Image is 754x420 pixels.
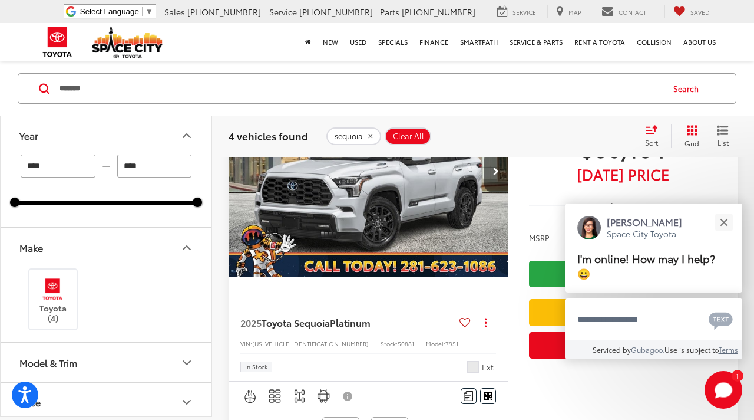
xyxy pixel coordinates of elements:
button: YearYear [1,116,213,155]
div: Price [19,397,41,408]
a: Check Availability [529,261,717,287]
img: Heated Steering Wheel [243,389,257,403]
span: 2025 [240,316,262,329]
img: 4WD/AWD [292,389,307,403]
span: Grid [684,138,699,148]
span: Stock: [381,339,398,348]
span: List [717,137,729,147]
a: My Saved Vehicles [664,5,719,18]
span: 1 [736,373,739,378]
span: $86,184 [529,133,717,162]
a: SmartPath [454,23,504,61]
a: About Us [677,23,722,61]
span: Map [568,8,581,17]
input: maximum [117,155,192,178]
label: Toyota (4) [29,275,77,323]
span: [PHONE_NUMBER] [402,6,475,18]
a: Select Language​ [80,7,153,16]
a: Map [547,5,590,18]
span: [DATE] Price [529,168,717,180]
span: Wind Chill Prl [467,361,479,373]
span: In Stock [245,364,267,370]
button: Less [606,195,641,216]
textarea: Type your message [565,298,742,341]
a: Specials [372,23,414,61]
a: Rent a Toyota [568,23,631,61]
a: Collision [631,23,677,61]
span: Use is subject to [664,344,719,355]
p: [PERSON_NAME] [607,215,682,228]
span: Sales [164,6,185,18]
div: Model & Trim [180,356,194,370]
div: Year [19,130,38,141]
span: ▼ [145,7,153,16]
span: I'm online! How may I help? 😀 [577,251,715,281]
span: 50881 [398,339,414,348]
svg: Start Chat [705,371,742,409]
span: Clear All [393,132,424,141]
span: Sort [645,137,658,147]
a: Gubagoo. [631,344,664,355]
i: Window Sticker [484,392,492,401]
button: Clear All [385,127,431,145]
button: Model & TrimModel & Trim [1,344,213,382]
a: Terms [719,344,738,355]
img: Space City Toyota [92,26,163,58]
button: Grid View [671,124,708,148]
div: 2025 Toyota Sequoia Platinum 0 [228,67,509,277]
span: Platinum [330,316,371,329]
div: Model & Trim [19,357,77,369]
p: Space City Toyota [607,228,682,239]
span: 7951 [445,339,458,348]
span: — [99,161,114,171]
img: Android Auto [316,389,331,403]
span: Contact [619,8,646,17]
a: Used [344,23,372,61]
div: Price [180,395,194,409]
button: Chat with SMS [705,306,736,333]
span: dropdown dots [485,318,487,327]
button: Actions [475,312,496,333]
button: List View [708,124,738,148]
div: Make [19,242,43,253]
span: Service [512,8,536,17]
span: 4 vehicles found [229,129,308,143]
span: Service [269,6,297,18]
span: ​ [142,7,143,16]
a: 2025Toyota SequoiaPlatinum [240,316,455,329]
input: minimum [21,155,95,178]
form: Search by Make, Model, or Keyword [58,74,662,103]
span: [PHONE_NUMBER] [187,6,261,18]
a: Service & Parts [504,23,568,61]
a: Contact [593,5,655,18]
span: Toyota Sequoia [262,316,330,329]
a: 2025 Toyota Sequoia Platinum2025 Toyota Sequoia Platinum2025 Toyota Sequoia Platinum2025 Toyota S... [228,67,509,277]
span: Less [611,200,627,211]
span: Parts [380,6,399,18]
span: VIN: [240,339,252,348]
span: Model: [426,339,445,348]
img: 2025 Toyota Sequoia Platinum [228,67,509,278]
a: Finance [414,23,454,61]
span: Serviced by [593,344,631,355]
button: Comments [461,388,477,404]
button: remove sequoia [326,127,381,145]
button: Next image [484,151,508,192]
button: Get Price Now [529,332,717,359]
img: Toyota [35,23,80,61]
button: Window Sticker [480,388,496,404]
span: Ext. [482,362,496,373]
a: New [317,23,344,61]
img: Space City Toyota in Humble, TX) [37,275,69,303]
a: We'll Buy Your Car [529,299,717,326]
span: sequoia [335,132,363,141]
img: 3rd Row Seating [267,389,282,403]
button: MakeMake [1,228,213,267]
button: Search [662,74,716,103]
button: Close [711,209,736,235]
span: Saved [690,8,710,17]
button: View Disclaimer [338,384,358,409]
span: Select Language [80,7,139,16]
a: Home [299,23,317,61]
span: MSRP: [529,232,552,244]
